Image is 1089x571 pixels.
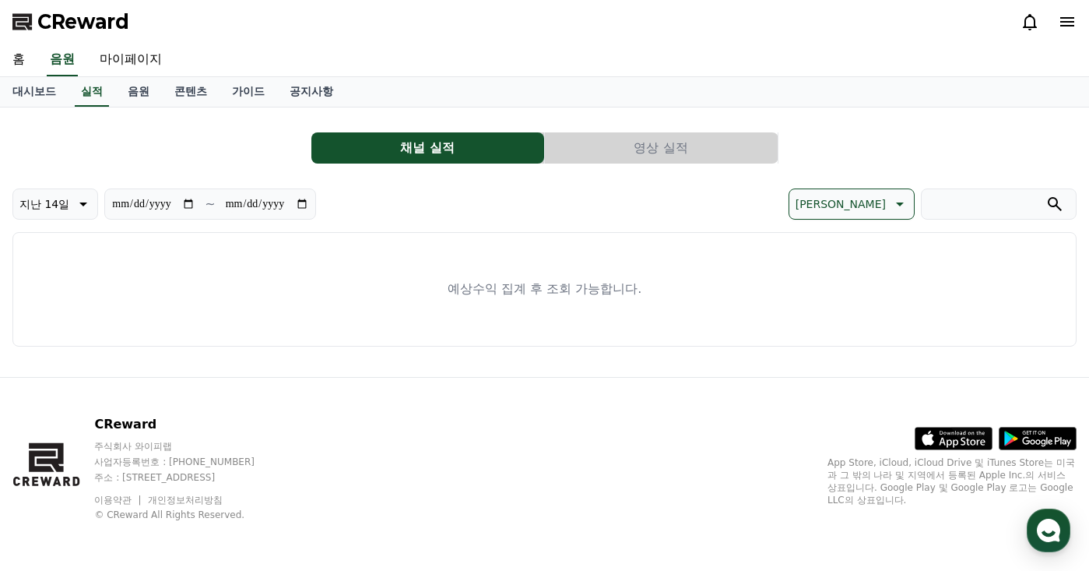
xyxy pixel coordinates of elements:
a: 실적 [75,77,109,107]
a: 음원 [115,77,162,107]
button: 지난 14일 [12,189,98,220]
a: 공지사항 [277,77,346,107]
p: CReward [94,415,284,434]
p: [PERSON_NAME] [796,193,886,215]
p: 주식회사 와이피랩 [94,440,284,453]
a: 개인정보처리방침 [148,495,223,506]
p: 사업자등록번호 : [PHONE_NUMBER] [94,456,284,468]
button: 채널 실적 [311,132,544,164]
p: App Store, iCloud, iCloud Drive 및 iTunes Store는 미국과 그 밖의 나라 및 지역에서 등록된 Apple Inc.의 서비스 상표입니다. Goo... [827,456,1077,506]
button: 영상 실적 [545,132,778,164]
p: 지난 14일 [19,193,69,215]
p: © CReward All Rights Reserved. [94,509,284,521]
p: 주소 : [STREET_ADDRESS] [94,471,284,484]
p: ~ [205,195,215,213]
a: 채널 실적 [311,132,545,164]
a: 이용약관 [94,495,143,506]
span: CReward [37,9,129,34]
p: 예상수익 집계 후 조회 가능합니다. [448,280,641,298]
button: [PERSON_NAME] [789,189,915,220]
a: CReward [12,9,129,34]
a: 콘텐츠 [162,77,220,107]
a: 가이드 [220,77,277,107]
a: 음원 [47,44,78,76]
a: 마이페이지 [87,44,174,76]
